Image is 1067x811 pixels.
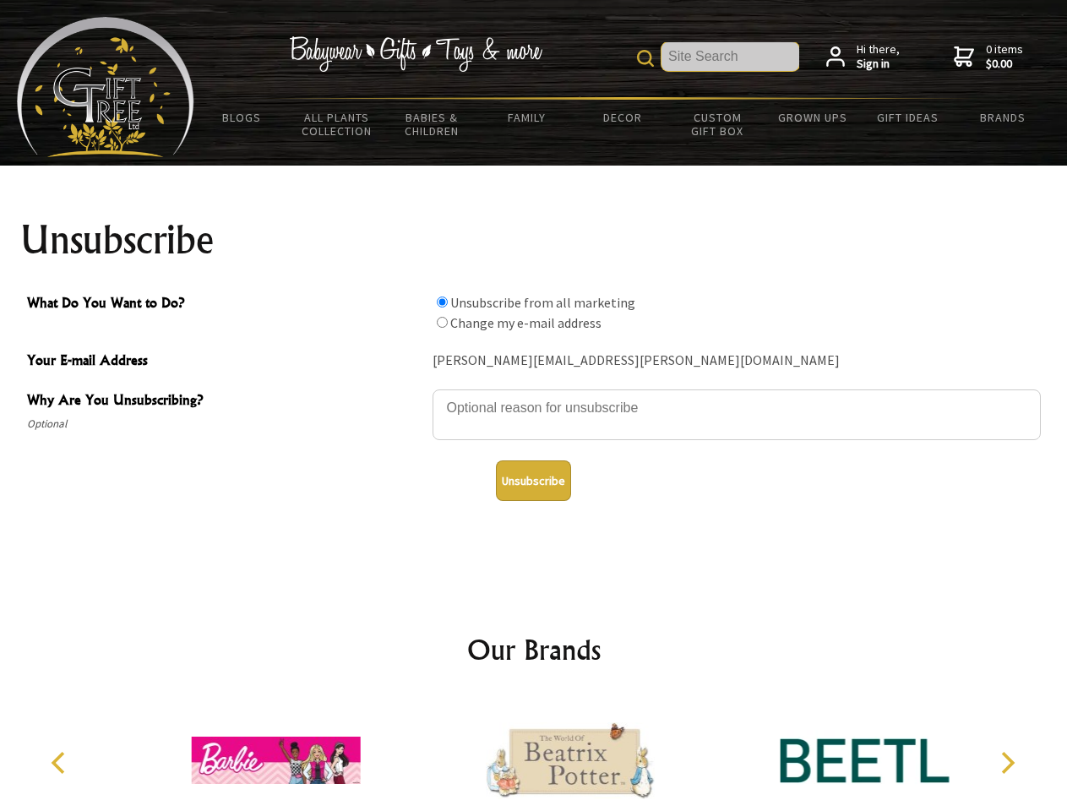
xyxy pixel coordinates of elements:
[826,42,900,72] a: Hi there,Sign in
[17,17,194,157] img: Babyware - Gifts - Toys and more...
[42,744,79,781] button: Previous
[194,100,290,135] a: BLOGS
[27,350,424,374] span: Your E-mail Address
[574,100,670,135] a: Decor
[27,292,424,317] span: What Do You Want to Do?
[986,41,1023,72] span: 0 items
[290,100,385,149] a: All Plants Collection
[988,744,1026,781] button: Next
[661,42,799,71] input: Site Search
[27,389,424,414] span: Why Are You Unsubscribing?
[433,348,1041,374] div: [PERSON_NAME][EMAIL_ADDRESS][PERSON_NAME][DOMAIN_NAME]
[480,100,575,135] a: Family
[496,460,571,501] button: Unsubscribe
[860,100,955,135] a: Gift Ideas
[954,42,1023,72] a: 0 items$0.00
[986,57,1023,72] strong: $0.00
[34,629,1034,670] h2: Our Brands
[955,100,1051,135] a: Brands
[27,414,424,434] span: Optional
[437,317,448,328] input: What Do You Want to Do?
[670,100,765,149] a: Custom Gift Box
[20,220,1048,260] h1: Unsubscribe
[384,100,480,149] a: Babies & Children
[857,42,900,72] span: Hi there,
[289,36,542,72] img: Babywear - Gifts - Toys & more
[433,389,1041,440] textarea: Why Are You Unsubscribing?
[437,297,448,308] input: What Do You Want to Do?
[450,294,635,311] label: Unsubscribe from all marketing
[765,100,860,135] a: Grown Ups
[637,50,654,67] img: product search
[450,314,602,331] label: Change my e-mail address
[857,57,900,72] strong: Sign in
